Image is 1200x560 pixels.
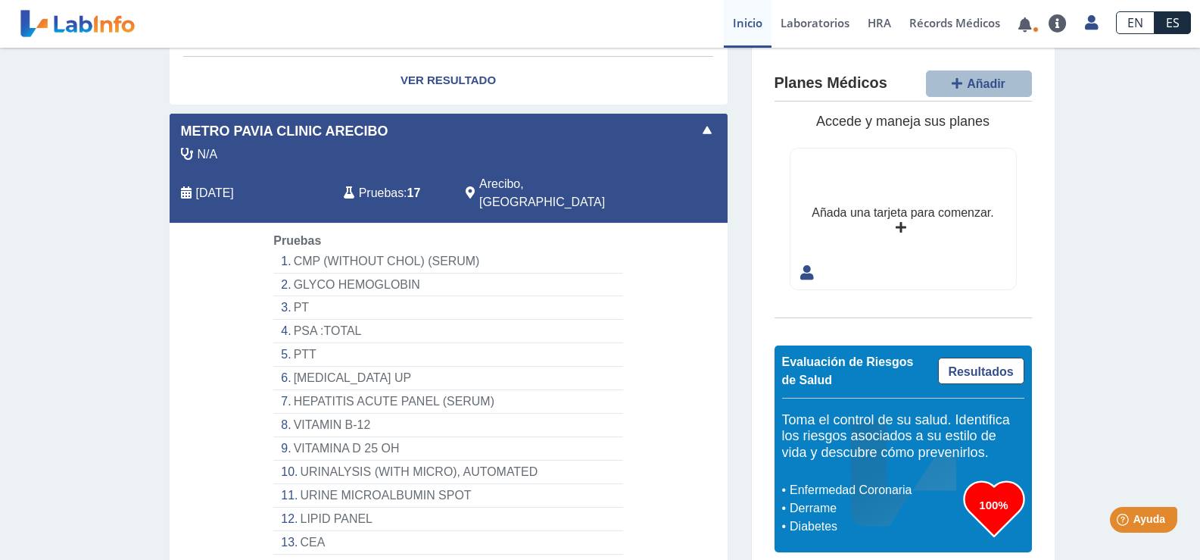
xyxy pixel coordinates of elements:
[812,204,993,222] div: Añada una tarjeta para comenzar.
[273,461,622,484] li: URINALYSIS (WITH MICRO), AUTOMATED
[273,484,622,508] li: URINE MICROALBUMIN SPOT
[273,320,622,343] li: PSA :TOTAL
[786,518,964,536] li: Diabetes
[1065,501,1183,543] iframe: Help widget launcher
[775,74,887,92] h4: Planes Médicos
[198,145,218,164] span: N/A
[816,114,990,129] span: Accede y maneja sus planes
[786,499,964,518] li: Derrame
[181,121,388,142] span: Metro Pavia Clinic Arecibo
[273,234,321,247] span: Pruebas
[273,343,622,367] li: PTT
[1155,11,1191,34] a: ES
[273,437,622,461] li: VITAMINA D 25 OH
[273,508,622,531] li: LIPID PANEL
[273,367,622,390] li: [MEDICAL_DATA] UP
[926,70,1032,97] button: Añadir
[782,355,914,386] span: Evaluación de Riesgos de Salud
[407,186,421,199] b: 17
[938,358,1024,384] a: Resultados
[170,57,728,105] a: Ver Resultado
[964,496,1024,515] h3: 100%
[273,274,622,297] li: GLYCO HEMOGLOBIN
[273,390,622,414] li: HEPATITIS ACUTE PANEL (SERUM)
[359,184,404,202] span: Pruebas
[332,175,454,211] div: :
[782,412,1024,461] h5: Toma el control de su salud. Identifica los riesgos asociados a su estilo de vida y descubre cómo...
[967,77,1005,90] span: Añadir
[868,15,891,30] span: HRA
[1116,11,1155,34] a: EN
[479,175,647,211] span: Arecibo, PR
[273,250,622,274] li: CMP (WITHOUT CHOL) (SERUM)
[196,184,234,202] span: 2023-10-20
[786,481,964,499] li: Enfermedad Coronaria
[273,531,622,555] li: CEA
[273,296,622,320] li: PT
[273,414,622,437] li: VITAMIN B-12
